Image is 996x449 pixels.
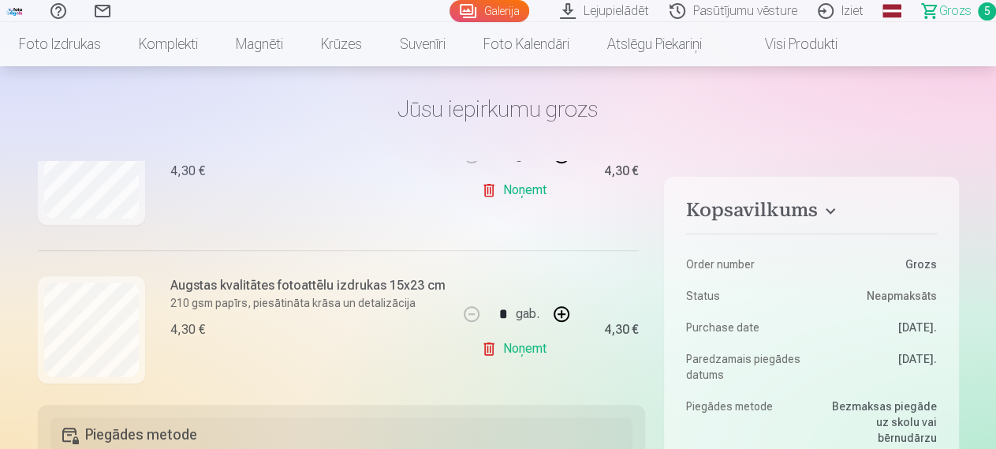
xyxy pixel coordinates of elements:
[170,320,205,339] div: 4,30 €
[302,22,381,66] a: Krūzes
[686,199,936,227] button: Kopsavilkums
[819,398,937,446] dd: Bezmaksas piegāde uz skolu vai bērnudārzu
[464,22,588,66] a: Foto kalendāri
[381,22,464,66] a: Suvenīri
[38,95,959,123] h1: Jūsu iepirkumu grozs
[170,295,446,311] p: 210 gsm papīrs, piesātināta krāsa un detalizācija
[978,2,996,21] span: 5
[867,288,937,304] span: Neapmaksāts
[481,174,553,206] a: Noņemt
[819,351,937,383] dd: [DATE].
[217,22,302,66] a: Magnēti
[604,325,639,335] div: 4,30 €
[481,333,553,365] a: Noņemt
[686,351,804,383] dt: Paredzamais piegādes datums
[604,167,639,176] div: 4,30 €
[686,256,804,272] dt: Order number
[6,6,24,16] img: /fa1
[170,276,446,295] h6: Augstas kvalitātes fotoattēlu izdrukas 15x23 cm
[588,22,721,66] a: Atslēgu piekariņi
[819,320,937,335] dd: [DATE].
[120,22,217,66] a: Komplekti
[721,22,856,66] a: Visi produkti
[170,162,205,181] div: 4,30 €
[686,320,804,335] dt: Purchase date
[516,295,539,333] div: gab.
[939,2,972,21] span: Grozs
[686,398,804,446] dt: Piegādes metode
[686,288,804,304] dt: Status
[819,256,937,272] dd: Grozs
